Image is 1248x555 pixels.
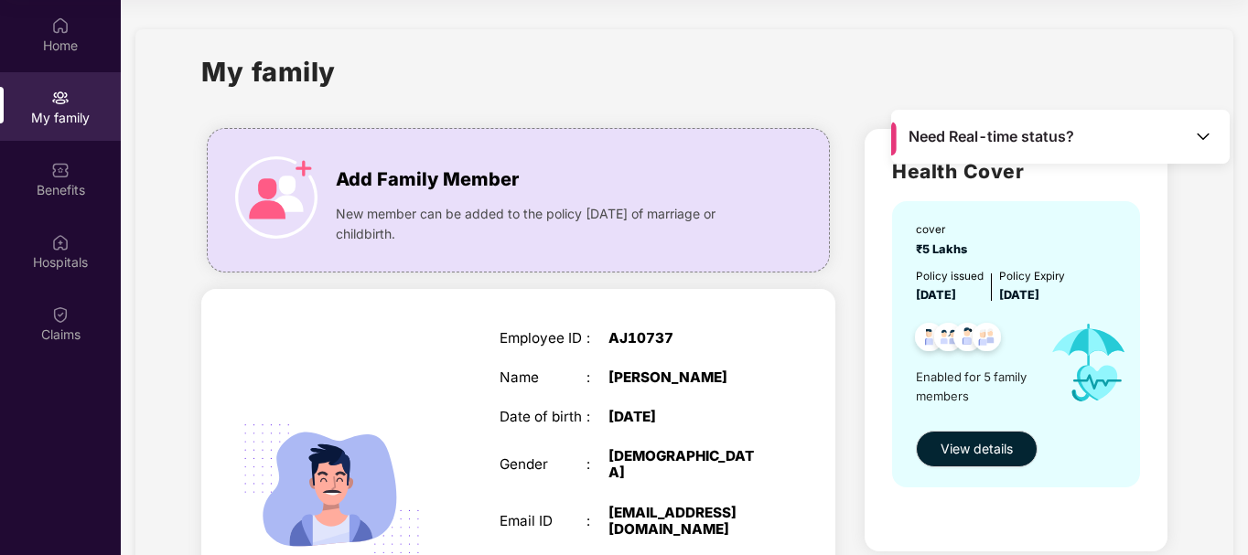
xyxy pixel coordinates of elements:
[51,305,70,324] img: svg+xml;base64,PHN2ZyBpZD0iQ2xhaW0iIHhtbG5zPSJodHRwOi8vd3d3LnczLm9yZy8yMDAwL3N2ZyIgd2lkdGg9IjIwIi...
[586,513,608,529] div: :
[201,51,336,92] h1: My family
[926,317,971,362] img: svg+xml;base64,PHN2ZyB4bWxucz0iaHR0cDovL3d3dy53My5vcmcvMjAwMC9zdmciIHdpZHRoPSI0OC45MTUiIGhlaWdodD...
[916,242,973,256] span: ₹5 Lakhs
[336,204,760,244] span: New member can be added to the policy [DATE] of marriage or childbirth.
[916,431,1038,467] button: View details
[916,268,984,285] div: Policy issued
[586,409,608,425] div: :
[500,456,587,473] div: Gender
[586,369,608,386] div: :
[51,89,70,107] img: svg+xml;base64,PHN2ZyB3aWR0aD0iMjAiIGhlaWdodD0iMjAiIHZpZXdCb3g9IjAgMCAyMCAyMCIgZmlsbD0ibm9uZSIgeG...
[608,505,761,538] div: [EMAIL_ADDRESS][DOMAIN_NAME]
[500,513,587,529] div: Email ID
[1035,304,1142,421] img: icon
[945,317,990,362] img: svg+xml;base64,PHN2ZyB4bWxucz0iaHR0cDovL3d3dy53My5vcmcvMjAwMC9zdmciIHdpZHRoPSI0OC45NDMiIGhlaWdodD...
[500,369,587,386] div: Name
[235,156,317,239] img: icon
[964,317,1009,362] img: svg+xml;base64,PHN2ZyB4bWxucz0iaHR0cDovL3d3dy53My5vcmcvMjAwMC9zdmciIHdpZHRoPSI0OC45NDMiIGhlaWdodD...
[909,127,1074,146] span: Need Real-time status?
[608,369,761,386] div: [PERSON_NAME]
[586,456,608,473] div: :
[999,288,1039,302] span: [DATE]
[916,221,973,239] div: cover
[1194,127,1212,145] img: Toggle Icon
[892,156,1140,187] h2: Health Cover
[907,317,952,362] img: svg+xml;base64,PHN2ZyB4bWxucz0iaHR0cDovL3d3dy53My5vcmcvMjAwMC9zdmciIHdpZHRoPSI0OC45NDMiIGhlaWdodD...
[586,330,608,347] div: :
[941,439,1013,459] span: View details
[51,233,70,251] img: svg+xml;base64,PHN2ZyBpZD0iSG9zcGl0YWxzIiB4bWxucz0iaHR0cDovL3d3dy53My5vcmcvMjAwMC9zdmciIHdpZHRoPS...
[916,288,956,302] span: [DATE]
[916,368,1035,405] span: Enabled for 5 family members
[500,409,587,425] div: Date of birth
[999,268,1065,285] div: Policy Expiry
[336,165,519,194] span: Add Family Member
[51,161,70,179] img: svg+xml;base64,PHN2ZyBpZD0iQmVuZWZpdHMiIHhtbG5zPSJodHRwOi8vd3d3LnczLm9yZy8yMDAwL3N2ZyIgd2lkdGg9Ij...
[608,448,761,481] div: [DEMOGRAPHIC_DATA]
[608,330,761,347] div: AJ10737
[608,409,761,425] div: [DATE]
[51,16,70,35] img: svg+xml;base64,PHN2ZyBpZD0iSG9tZSIgeG1sbnM9Imh0dHA6Ly93d3cudzMub3JnLzIwMDAvc3ZnIiB3aWR0aD0iMjAiIG...
[500,330,587,347] div: Employee ID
